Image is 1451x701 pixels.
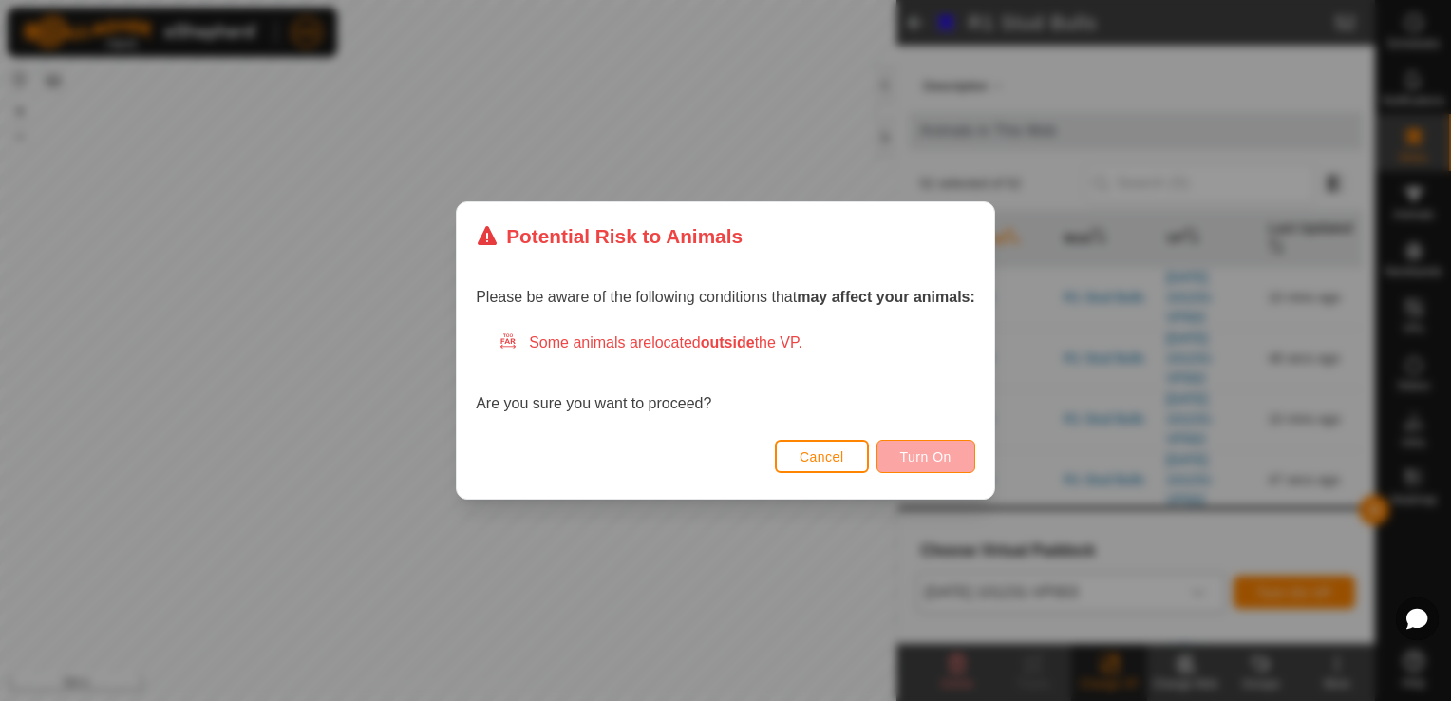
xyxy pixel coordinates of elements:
[800,449,844,464] span: Cancel
[900,449,952,464] span: Turn On
[476,221,743,251] div: Potential Risk to Animals
[797,289,975,305] strong: may affect your animals:
[876,440,975,473] button: Turn On
[651,334,802,350] span: located the VP.
[476,289,975,305] span: Please be aware of the following conditions that
[701,334,755,350] strong: outside
[476,332,975,415] div: Are you sure you want to proceed?
[775,440,869,473] button: Cancel
[499,332,975,354] div: Some animals are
